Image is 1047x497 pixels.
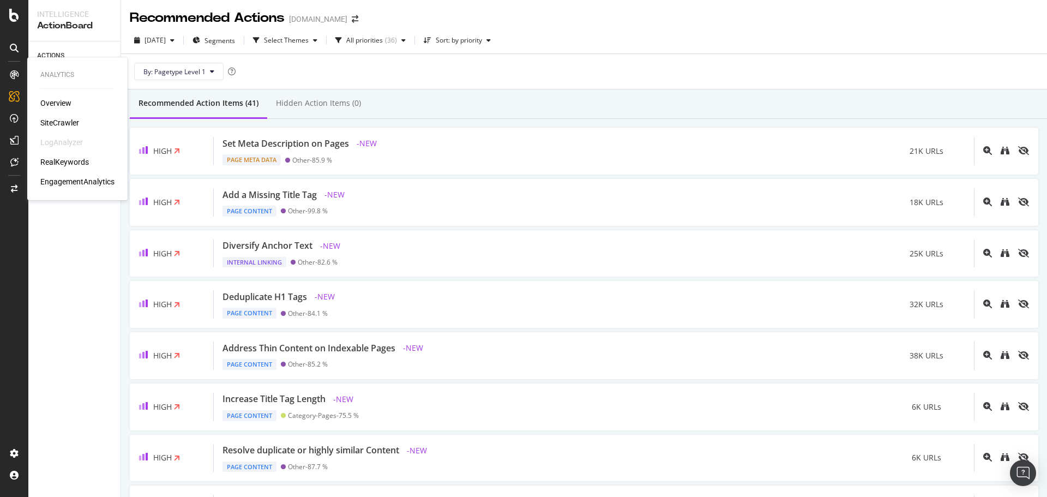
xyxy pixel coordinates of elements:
[346,37,383,44] div: All priorities
[983,249,992,258] div: magnifying-glass-plus
[298,258,338,266] div: Other - 82.6 %
[222,154,281,165] div: Page Meta Data
[1018,249,1029,258] div: eye-slash
[292,156,332,164] div: Other - 85.9 %
[1001,249,1009,258] div: binoculars
[153,197,172,207] span: High
[400,342,426,355] span: - NEW
[37,50,64,62] div: ACTIONS
[37,9,112,20] div: Intelligence
[40,137,83,148] div: LogAnalyzer
[1010,460,1036,486] div: Open Intercom Messenger
[134,63,224,80] button: By: Pagetype Level 1
[37,50,113,62] a: ACTIONS
[37,20,112,32] div: ActionBoard
[153,350,172,361] span: High
[1001,197,1009,206] div: binoculars
[222,410,276,421] div: Page Content
[40,98,71,109] a: Overview
[249,32,322,49] button: Select Themes
[1001,300,1009,308] div: binoculars
[188,32,239,49] button: Segments
[321,188,348,201] span: - NEW
[1001,248,1009,259] a: binoculars
[288,207,328,215] div: Other - 99.8 %
[311,290,338,303] span: - NEW
[419,32,495,49] button: Sort: by priority
[910,248,943,259] span: 25K URLs
[143,67,206,76] span: By: Pagetype Level 1
[1001,146,1009,155] div: binoculars
[264,37,309,44] div: Select Themes
[153,402,172,412] span: High
[317,239,344,253] span: - NEW
[288,411,359,420] div: Category-Pages - 75.5 %
[330,393,357,406] span: - NEW
[1001,453,1009,462] div: binoculars
[1018,146,1029,155] div: eye-slash
[222,257,286,268] div: Internal Linking
[40,176,115,187] a: EngagementAnalytics
[153,452,172,463] span: High
[331,32,410,49] button: All priorities(36)
[910,197,943,208] span: 18K URLs
[130,9,285,27] div: Recommended Actions
[153,299,172,309] span: High
[222,189,317,201] div: Add a Missing Title Tag
[352,15,358,23] div: arrow-right-arrow-left
[40,157,89,167] a: RealKeywords
[912,452,941,463] span: 6K URLs
[1001,299,1009,309] a: binoculars
[222,137,349,150] div: Set Meta Description on Pages
[1001,402,1009,411] div: binoculars
[222,308,276,319] div: Page Content
[204,36,235,45] span: Segments
[1001,402,1009,412] a: binoculars
[288,360,328,368] div: Other - 85.2 %
[1018,453,1029,462] div: eye-slash
[276,98,361,109] div: Hidden Action Items (0)
[1001,452,1009,463] a: binoculars
[353,137,380,150] span: - NEW
[1001,350,1009,361] a: binoculars
[145,35,166,45] span: 2025 Aug. 6th
[1001,197,1009,207] a: binoculars
[222,291,307,303] div: Deduplicate H1 Tags
[1001,351,1009,360] div: binoculars
[222,239,312,252] div: Diversify Anchor Text
[139,98,258,109] div: Recommended Action Items (41)
[222,393,326,405] div: Increase Title Tag Length
[40,117,79,128] a: SiteCrawler
[1018,300,1029,308] div: eye-slash
[153,146,172,156] span: High
[1018,351,1029,360] div: eye-slash
[910,350,943,361] span: 38K URLs
[983,300,992,308] div: magnifying-glass-plus
[222,359,276,370] div: Page Content
[404,444,430,457] span: - NEW
[1018,402,1029,411] div: eye-slash
[288,463,328,471] div: Other - 87.7 %
[1001,146,1009,156] a: binoculars
[983,402,992,411] div: magnifying-glass-plus
[222,462,276,472] div: Page Content
[436,37,482,44] div: Sort: by priority
[40,70,115,80] div: Analytics
[288,309,328,318] div: Other - 84.1 %
[222,444,399,457] div: Resolve duplicate or highly similar Content
[983,453,992,462] div: magnifying-glass-plus
[910,146,943,157] span: 21K URLs
[983,351,992,360] div: magnifying-glass-plus
[1018,197,1029,206] div: eye-slash
[289,14,347,25] div: [DOMAIN_NAME]
[910,299,943,310] span: 32K URLs
[130,32,179,49] button: [DATE]
[222,342,395,355] div: Address Thin Content on Indexable Pages
[153,248,172,259] span: High
[222,206,276,217] div: Page Content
